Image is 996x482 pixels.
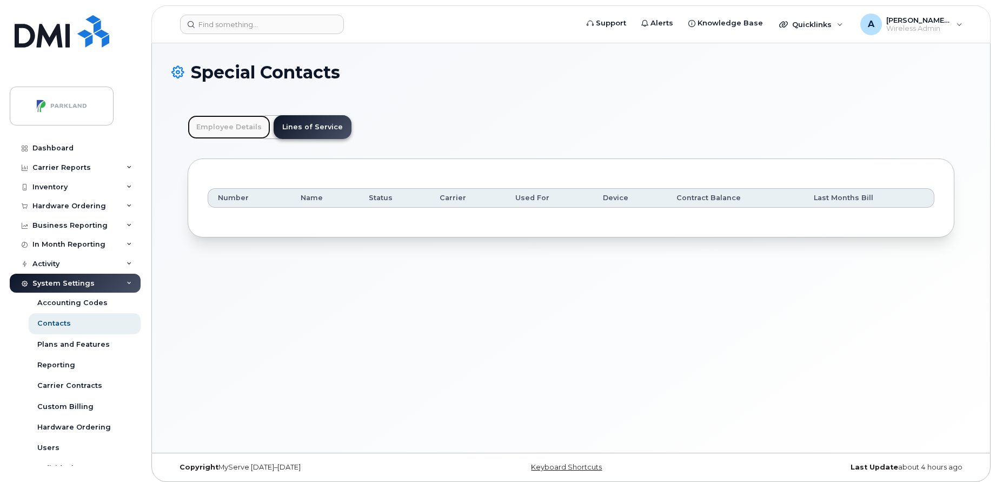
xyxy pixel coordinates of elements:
a: Employee Details [188,115,270,139]
strong: Last Update [851,463,898,471]
th: Device [593,188,667,208]
th: Used For [506,188,593,208]
div: about 4 hours ago [704,463,971,472]
th: Number [208,188,291,208]
th: Contract Balance [667,188,804,208]
th: Last Months Bill [804,188,934,208]
h1: Special Contacts [171,63,971,82]
a: Keyboard Shortcuts [531,463,602,471]
th: Status [359,188,430,208]
strong: Copyright [180,463,218,471]
a: Lines of Service [274,115,351,139]
div: MyServe [DATE]–[DATE] [171,463,438,472]
th: Carrier [430,188,505,208]
th: Name [291,188,359,208]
